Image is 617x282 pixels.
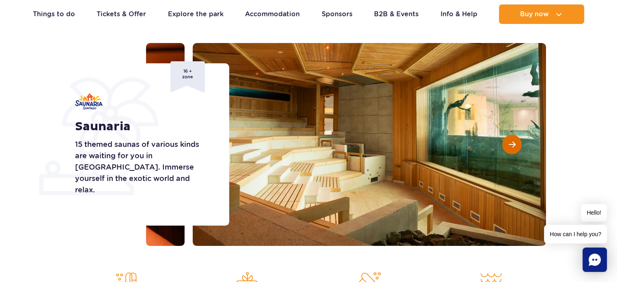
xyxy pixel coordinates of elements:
a: Tickets & Offer [97,4,146,24]
a: B2B & Events [374,4,419,24]
p: 15 themed saunas of various kinds are waiting for you in [GEOGRAPHIC_DATA]. Immerse yourself in t... [75,139,211,196]
div: Chat [583,248,607,272]
a: Sponsors [322,4,353,24]
button: Buy now [499,4,584,24]
a: Things to do [33,4,75,24]
img: Saunaria [75,93,103,110]
div: 16 + zone [170,61,205,93]
a: Accommodation [245,4,300,24]
span: How can I help you? [544,225,607,243]
span: Hello! [581,204,607,222]
a: Explore the park [168,4,224,24]
span: Buy now [520,11,549,18]
button: Next slide [502,135,522,154]
h1: Saunaria [75,119,211,134]
a: Info & Help [441,4,477,24]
